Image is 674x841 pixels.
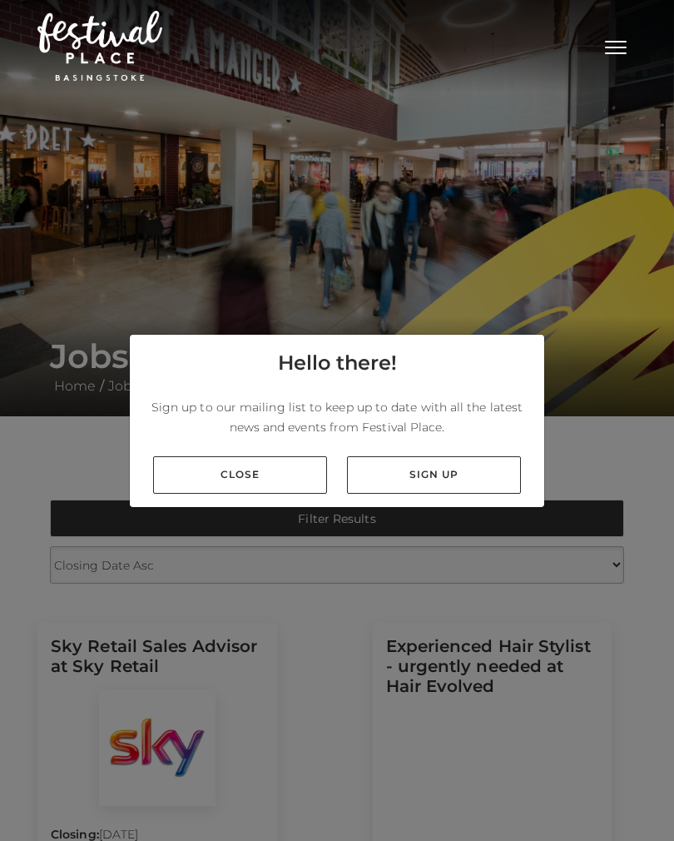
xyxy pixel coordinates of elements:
a: Close [153,456,327,494]
button: Toggle navigation [595,33,637,57]
p: Sign up to our mailing list to keep up to date with all the latest news and events from Festival ... [143,397,531,437]
a: Sign up [347,456,521,494]
img: Festival Place Logo [37,11,162,81]
h4: Hello there! [278,348,397,378]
